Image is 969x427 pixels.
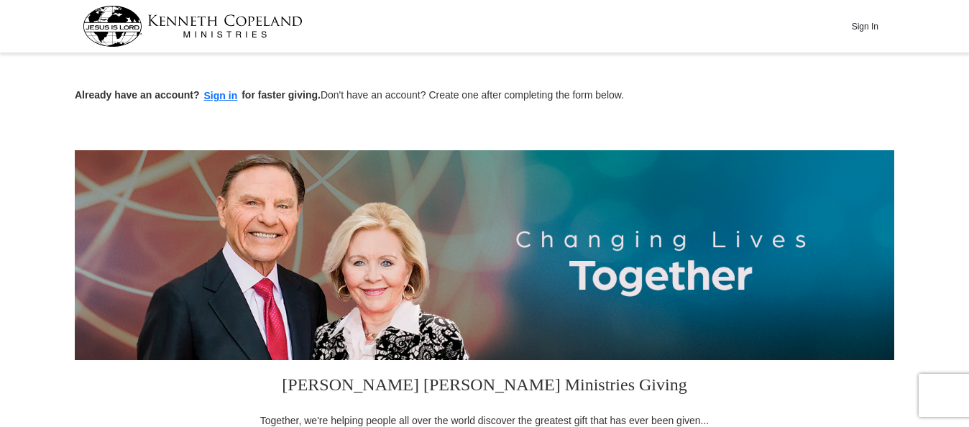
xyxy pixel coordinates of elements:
h3: [PERSON_NAME] [PERSON_NAME] Ministries Giving [251,360,718,413]
p: Don't have an account? Create one after completing the form below. [75,88,894,104]
button: Sign In [843,15,886,37]
img: kcm-header-logo.svg [83,6,303,47]
strong: Already have an account? for faster giving. [75,89,321,101]
button: Sign in [200,88,242,104]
